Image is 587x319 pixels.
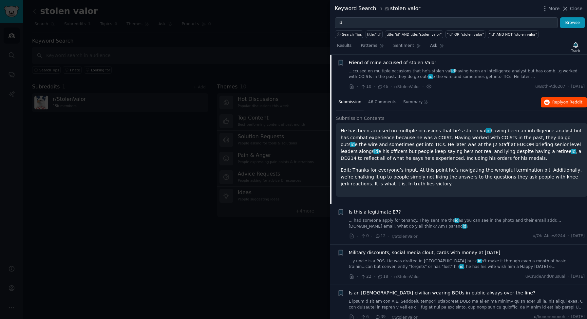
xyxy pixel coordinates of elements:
span: Close [570,5,582,12]
span: 12 [375,233,386,239]
a: Patterns [358,41,386,54]
a: Military discounts, social media clout, cards with money at [DATE] [349,249,501,256]
span: u/Ok_Abies9244 [533,233,565,239]
span: Search Tips [342,32,362,37]
a: L ipsum d sit am con A.E. Seddoeiu tempori utlaboreet DOLo ma al enima minimv quisn exer ull la, ... [349,299,585,310]
a: "id" OR "stolen valor" [445,30,485,38]
span: · [374,273,375,280]
div: title:"id" [367,32,381,37]
span: · [357,273,358,280]
span: · [390,273,392,280]
span: id [350,142,355,147]
span: · [568,274,569,280]
span: Reply [552,100,582,105]
span: u/CrudeAndUnusual [525,274,565,280]
span: id [462,224,467,229]
span: in [378,6,382,12]
span: u/Both-Ad6207 [535,84,565,90]
div: "id" OR "stolen valor" [447,32,484,37]
span: Results [337,43,351,49]
a: Ask [428,41,446,54]
input: Try a keyword related to your business [335,17,558,28]
div: Keyword Search stolen valor [335,5,421,13]
span: 0 [360,233,369,239]
div: Track [571,48,580,53]
span: · [390,83,392,90]
a: ... had someone apply for tenancy. They sent me theidas you can see in the photo and their email ... [349,218,585,229]
a: "id" AND NOT "stolen valor" [488,30,539,38]
span: Ask [430,43,437,49]
button: Search Tips [335,30,363,38]
p: Edit: Thanks for everyone’s input. At this point he’s navigating the wrongful termination bit. Ad... [341,167,582,187]
span: [DATE] [571,274,585,280]
span: Submission [338,99,361,105]
span: · [422,83,424,90]
span: on Reddit [563,100,582,104]
div: title:"id" AND title:"stolen valor" [387,32,442,37]
a: title:"id" AND title:"stolen valor" [385,30,443,38]
span: id [451,69,456,73]
span: Submission Contents [336,115,385,122]
a: ...ccused on multiple occasions that he’s stolen validhaving been an intelligence analyst but has... [349,68,585,80]
span: · [357,83,358,90]
a: Is an [DEMOGRAPHIC_DATA] civilian wearing BDUs in public always over the line? [349,290,536,296]
span: 18 [377,274,388,280]
span: id [486,128,491,133]
button: Replyon Reddit [541,97,587,108]
a: ...y uncle is a POS. He was drafted in [GEOGRAPHIC_DATA] but didn't make it through even a month ... [349,258,585,270]
div: "id" AND NOT "stolen valor" [489,32,537,37]
span: [DATE] [571,233,585,239]
span: 22 [360,274,371,280]
a: title:"id" [366,30,383,38]
span: Patterns [361,43,377,49]
span: r/StolenValor [394,84,420,89]
a: Results [335,41,354,54]
span: r/StolenValor [394,274,420,279]
span: 10 [360,84,371,90]
span: · [371,233,372,240]
button: Track [569,40,582,54]
span: · [388,233,389,240]
span: · [568,233,569,239]
span: r/StolenValor [392,234,418,239]
span: · [568,84,569,90]
span: · [374,83,375,90]
span: · [357,233,358,240]
span: More [548,5,560,12]
p: He has been accused on multiple occasions that he’s stolen val having been an intelligence analys... [341,127,582,162]
button: Close [562,5,582,12]
a: Is this a legitimate E7? [349,209,401,216]
span: id [373,149,379,154]
button: More [541,5,560,12]
span: 46 [377,84,388,90]
span: Summary [403,99,423,105]
span: id [571,149,576,154]
a: Sentiment [391,41,423,54]
a: Friend of mine accused of stolen Valor [349,59,436,66]
span: [DATE] [571,84,585,90]
span: 46 Comments [368,99,396,105]
span: id [459,264,464,269]
button: Browse [560,17,585,28]
span: id [454,218,459,223]
span: Sentiment [393,43,414,49]
span: id [477,259,482,263]
span: id [428,74,433,79]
